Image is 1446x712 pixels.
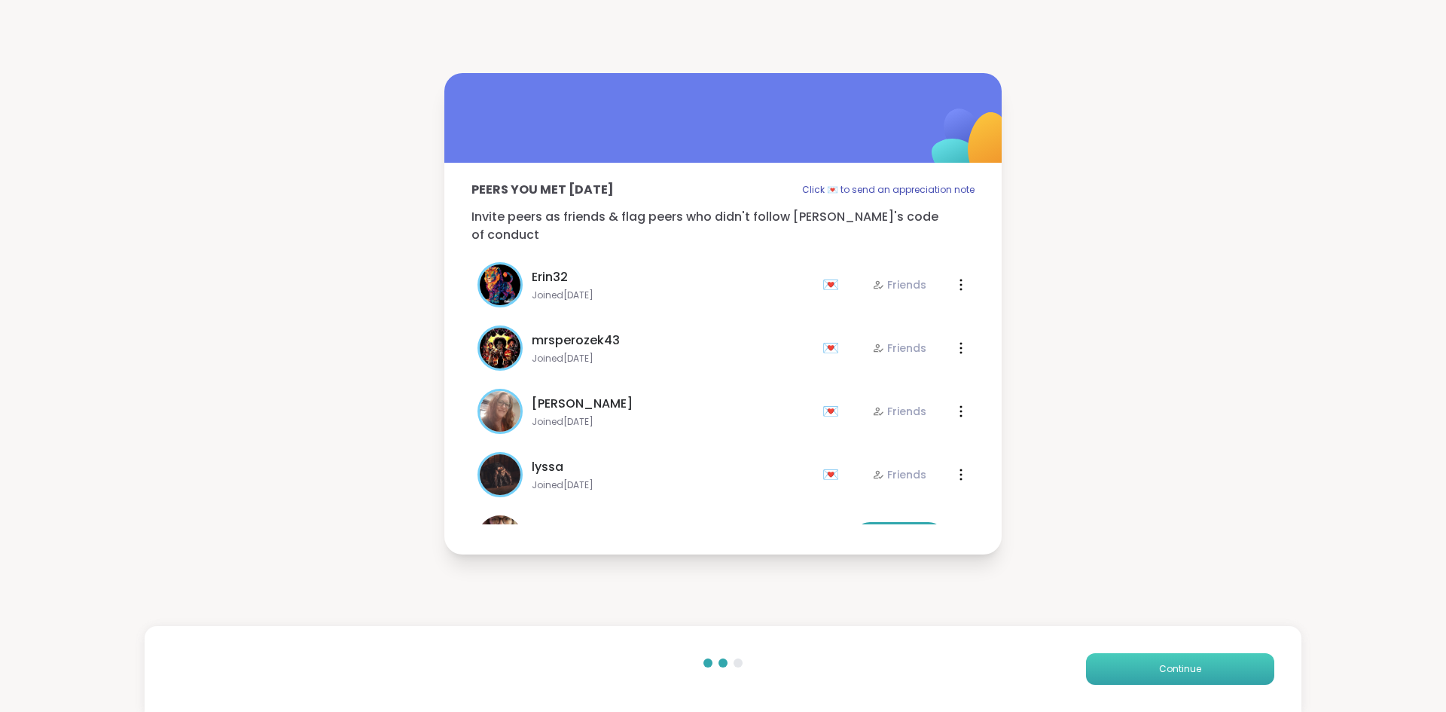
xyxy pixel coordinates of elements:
img: Erin32 [480,264,520,305]
div: 💌 [822,399,845,423]
span: Erin32 [532,268,568,286]
span: Aelic12 [532,521,572,539]
div: 💌 [822,463,845,487]
button: Add Friend [854,522,944,554]
img: lyssa [480,454,520,495]
span: Joined [DATE] [532,416,813,428]
img: dodi [480,391,520,432]
img: mrsperozek43 [480,328,520,368]
span: Joined [DATE] [532,353,813,365]
span: lyssa [532,458,563,476]
div: 💌 [822,273,845,297]
div: Friends [872,467,926,482]
span: Continue [1159,662,1201,676]
span: Joined [DATE] [532,479,813,491]
div: Friends [872,341,926,356]
span: Joined [DATE] [532,289,813,301]
img: ShareWell Logomark [896,69,1046,219]
p: Click 💌 to send an appreciation note [802,181,975,199]
p: Invite peers as friends & flag peers who didn't follow [PERSON_NAME]'s code of conduct [471,208,975,244]
button: Continue [1086,653,1274,685]
div: Friends [872,404,926,419]
span: [PERSON_NAME] [532,395,633,413]
span: mrsperozek43 [532,332,620,350]
div: Friends [872,277,926,292]
p: Peers you met [DATE] [471,181,614,199]
div: 💌 [822,336,845,360]
img: Aelic12 [477,515,523,561]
